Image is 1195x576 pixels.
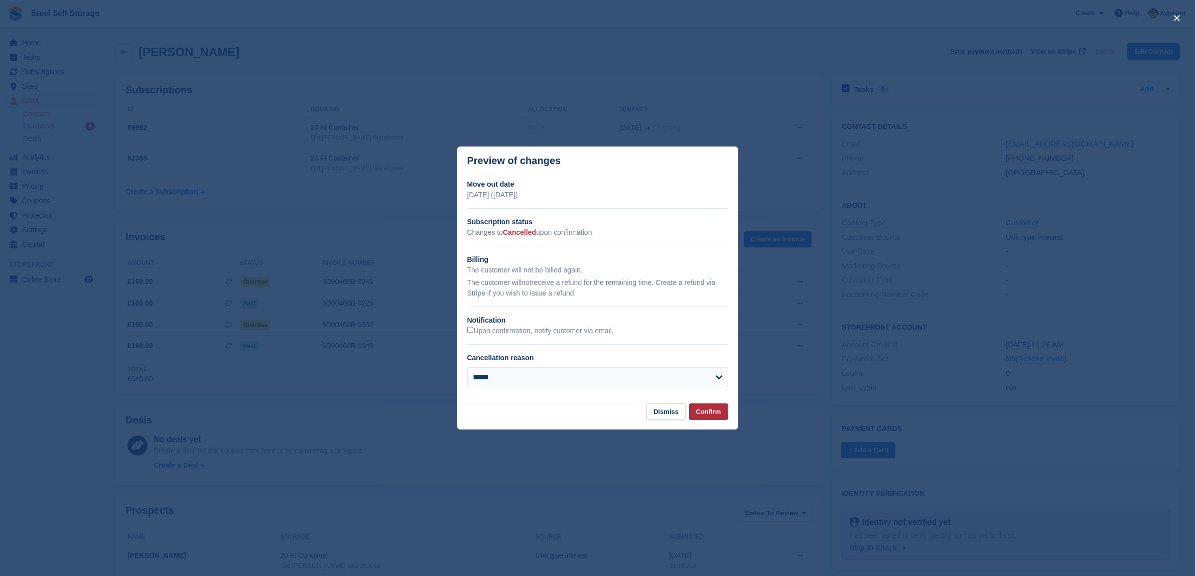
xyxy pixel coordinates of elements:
p: Preview of changes [467,155,561,167]
p: Changes to upon confirmation. [467,227,728,238]
label: Cancellation reason [467,354,534,362]
h2: Move out date [467,179,728,190]
span: Cancelled [503,228,536,236]
p: The customer will not be billed again. [467,265,728,275]
button: Dismiss [646,403,686,420]
p: [DATE] ([DATE]) [467,190,728,200]
input: Upon confirmation, notify customer via email. [467,327,474,333]
label: Upon confirmation, notify customer via email. [467,327,614,336]
h2: Subscription status [467,217,728,227]
p: The customer will receive a refund for the remaining time. Create a refund via Stripe if you wish... [467,277,728,299]
h2: Billing [467,254,728,265]
em: not [521,278,531,286]
button: close [1169,10,1185,26]
h2: Notification [467,315,728,326]
button: Confirm [689,403,728,420]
